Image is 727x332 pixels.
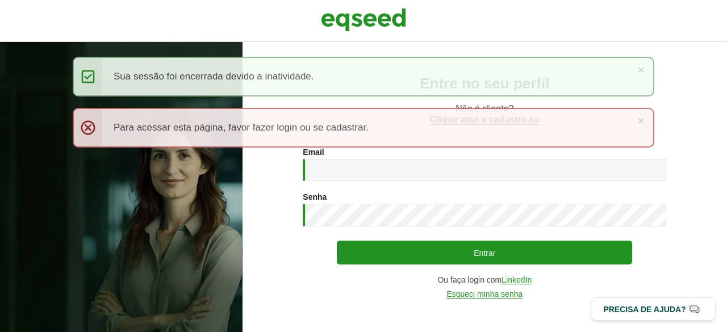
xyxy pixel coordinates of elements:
[303,276,666,284] div: Ou faça login com
[303,193,327,201] label: Senha
[73,57,654,96] div: Sua sessão foi encerrada devido a inatividade.
[321,6,406,34] img: EqSeed Logo
[502,276,532,284] a: LinkedIn
[638,64,645,75] a: ×
[446,290,523,299] a: Esqueci minha senha
[638,115,645,127] a: ×
[337,241,632,264] button: Entrar
[73,108,654,148] div: Para acessar esta página, favor fazer login ou se cadastrar.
